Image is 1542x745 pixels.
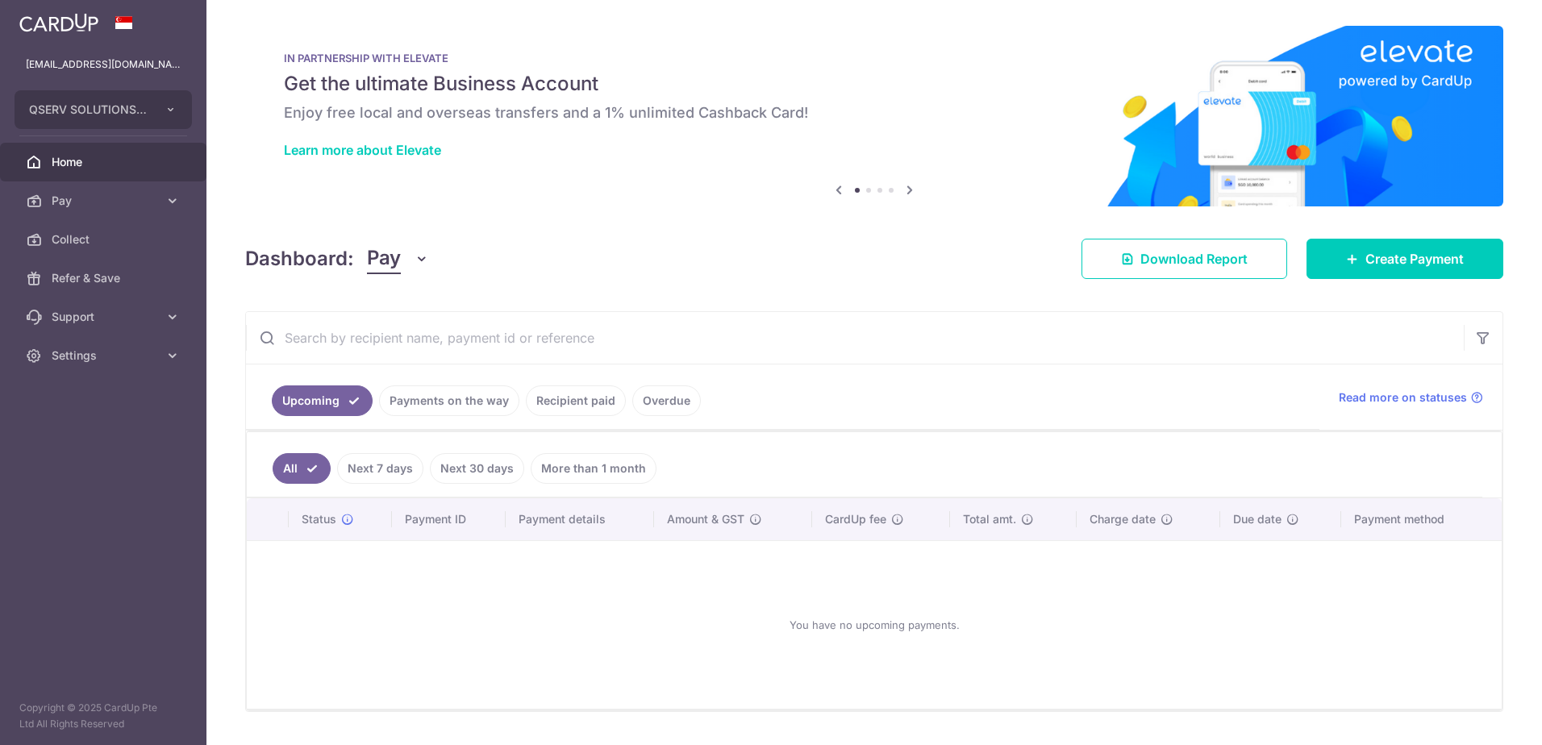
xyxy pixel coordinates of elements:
[1341,498,1502,540] th: Payment method
[1365,249,1464,268] span: Create Payment
[1439,697,1526,737] iframe: Opens a widget where you can find more information
[1307,239,1503,279] a: Create Payment
[531,453,656,484] a: More than 1 month
[246,312,1464,364] input: Search by recipient name, payment id or reference
[1140,249,1248,268] span: Download Report
[337,453,423,484] a: Next 7 days
[430,453,524,484] a: Next 30 days
[19,13,98,32] img: CardUp
[26,56,181,73] p: [EMAIL_ADDRESS][DOMAIN_NAME]
[367,243,401,274] span: Pay
[526,385,626,416] a: Recipient paid
[52,231,158,248] span: Collect
[245,26,1503,206] img: Renovation banner
[367,243,429,274] button: Pay
[302,511,336,527] span: Status
[52,270,158,286] span: Refer & Save
[52,154,158,170] span: Home
[825,511,886,527] span: CardUp fee
[52,348,158,364] span: Settings
[15,90,192,129] button: QSERV SOLUTIONS PTE. LTD.
[272,385,373,416] a: Upcoming
[284,52,1465,65] p: IN PARTNERSHIP WITH ELEVATE
[284,142,441,158] a: Learn more about Elevate
[379,385,519,416] a: Payments on the way
[29,102,148,118] span: QSERV SOLUTIONS PTE. LTD.
[1339,389,1483,406] a: Read more on statuses
[632,385,701,416] a: Overdue
[1090,511,1156,527] span: Charge date
[266,554,1482,696] div: You have no upcoming payments.
[963,511,1016,527] span: Total amt.
[52,309,158,325] span: Support
[1081,239,1287,279] a: Download Report
[284,103,1465,123] h6: Enjoy free local and overseas transfers and a 1% unlimited Cashback Card!
[273,453,331,484] a: All
[392,498,506,540] th: Payment ID
[1339,389,1467,406] span: Read more on statuses
[506,498,654,540] th: Payment details
[245,244,354,273] h4: Dashboard:
[284,71,1465,97] h5: Get the ultimate Business Account
[1233,511,1282,527] span: Due date
[52,193,158,209] span: Pay
[667,511,744,527] span: Amount & GST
